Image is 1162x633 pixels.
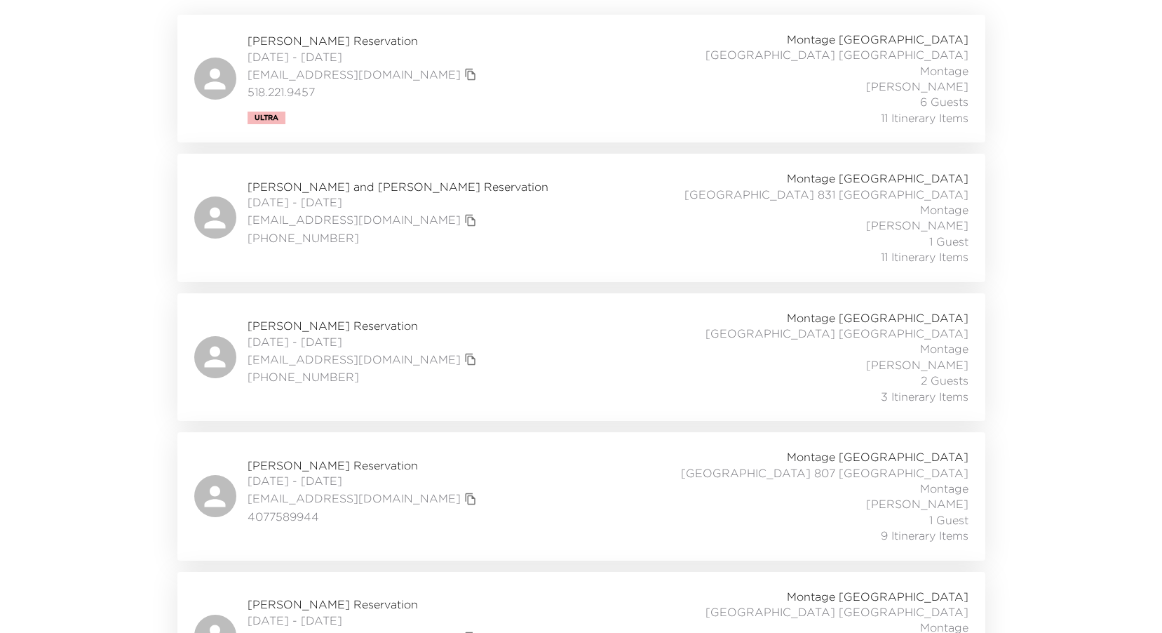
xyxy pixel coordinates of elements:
[929,512,968,528] span: 1 Guest
[255,114,278,122] span: Ultra
[248,194,548,210] span: [DATE] - [DATE]
[248,352,461,367] a: [EMAIL_ADDRESS][DOMAIN_NAME]
[177,432,985,560] a: [PERSON_NAME] Reservation[DATE] - [DATE][EMAIL_ADDRESS][DOMAIN_NAME]copy primary member email4077...
[866,357,968,373] span: [PERSON_NAME]
[248,613,480,628] span: [DATE] - [DATE]
[461,65,480,84] button: copy primary member email
[248,458,480,473] span: [PERSON_NAME] Reservation
[929,234,968,249] span: 1 Guest
[866,218,968,233] span: [PERSON_NAME]
[921,373,968,388] span: 2 Guests
[461,349,480,369] button: copy primary member email
[881,249,968,265] span: 11 Itinerary Items
[177,293,985,421] a: [PERSON_NAME] Reservation[DATE] - [DATE][EMAIL_ADDRESS][DOMAIN_NAME]copy primary member email[PHO...
[177,154,985,281] a: [PERSON_NAME] and [PERSON_NAME] Reservation[DATE] - [DATE][EMAIL_ADDRESS][DOMAIN_NAME]copy primar...
[461,211,480,230] button: copy primary member email
[248,33,480,48] span: [PERSON_NAME] Reservation
[658,187,968,218] span: [GEOGRAPHIC_DATA] 831 [GEOGRAPHIC_DATA] Montage
[177,15,985,142] a: [PERSON_NAME] Reservation[DATE] - [DATE][EMAIL_ADDRESS][DOMAIN_NAME]copy primary member email518....
[658,326,968,357] span: [GEOGRAPHIC_DATA] [GEOGRAPHIC_DATA] Montage
[248,84,480,100] span: 518.221.9457
[461,489,480,509] button: copy primary member email
[248,597,480,612] span: [PERSON_NAME] Reservation
[248,212,461,227] a: [EMAIL_ADDRESS][DOMAIN_NAME]
[787,32,968,47] span: Montage [GEOGRAPHIC_DATA]
[658,465,968,497] span: [GEOGRAPHIC_DATA] 807 [GEOGRAPHIC_DATA] Montage
[248,334,480,349] span: [DATE] - [DATE]
[881,389,968,404] span: 3 Itinerary Items
[787,171,968,186] span: Montage [GEOGRAPHIC_DATA]
[248,318,480,333] span: [PERSON_NAME] Reservation
[787,589,968,604] span: Montage [GEOGRAPHIC_DATA]
[248,67,461,82] a: [EMAIL_ADDRESS][DOMAIN_NAME]
[248,509,480,524] span: 4077589944
[248,49,480,65] span: [DATE] - [DATE]
[248,179,548,194] span: [PERSON_NAME] and [PERSON_NAME] Reservation
[787,310,968,326] span: Montage [GEOGRAPHIC_DATA]
[920,94,968,109] span: 6 Guests
[866,79,968,94] span: [PERSON_NAME]
[248,369,480,385] span: [PHONE_NUMBER]
[881,528,968,543] span: 9 Itinerary Items
[881,110,968,126] span: 11 Itinerary Items
[248,491,461,506] a: [EMAIL_ADDRESS][DOMAIN_NAME]
[248,230,548,246] span: [PHONE_NUMBER]
[658,47,968,79] span: [GEOGRAPHIC_DATA] [GEOGRAPHIC_DATA] Montage
[248,473,480,488] span: [DATE] - [DATE]
[787,449,968,465] span: Montage [GEOGRAPHIC_DATA]
[866,496,968,512] span: [PERSON_NAME]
